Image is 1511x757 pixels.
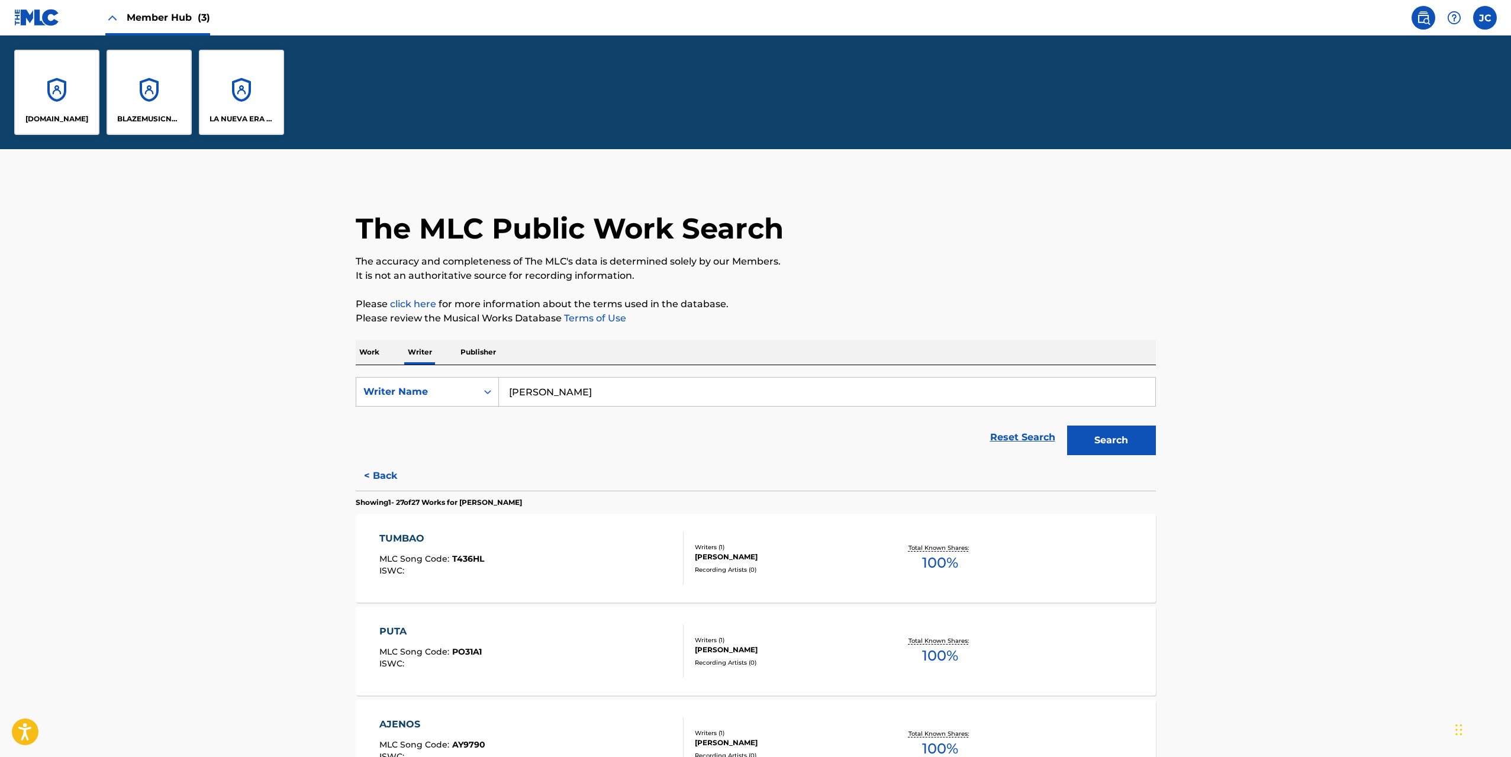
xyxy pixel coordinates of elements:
div: [PERSON_NAME] [695,737,874,748]
div: User Menu [1473,6,1497,30]
a: PUTAMLC Song Code:PO31A1ISWC:Writers (1)[PERSON_NAME]Recording Artists (0)Total Known Shares:100% [356,607,1156,695]
a: Public Search [1412,6,1435,30]
p: Writer [404,340,436,365]
h1: The MLC Public Work Search [356,211,784,246]
p: Please review the Musical Works Database [356,311,1156,326]
a: click here [390,298,436,310]
a: Reset Search [984,424,1061,450]
span: MLC Song Code : [379,553,452,564]
div: [PERSON_NAME] [695,645,874,655]
div: Writer Name [363,385,470,399]
span: MLC Song Code : [379,739,452,750]
form: Search Form [356,377,1156,461]
div: Writers ( 1 ) [695,636,874,645]
p: Total Known Shares: [908,543,972,552]
div: Drag [1455,712,1462,748]
p: Total Known Shares: [908,636,972,645]
a: Accounts[DOMAIN_NAME] [14,50,99,135]
div: Writers ( 1 ) [695,729,874,737]
img: MLC Logo [14,9,60,26]
p: Publisher [457,340,500,365]
span: Member Hub [127,11,210,24]
div: Writers ( 1 ) [695,543,874,552]
p: Please for more information about the terms used in the database. [356,297,1156,311]
div: PUTA [379,624,482,639]
p: The accuracy and completeness of The MLC's data is determined solely by our Members. [356,255,1156,269]
button: < Back [356,461,427,491]
span: T436HL [452,553,484,564]
span: AY9790 [452,739,485,750]
div: TUMBAO [379,531,484,546]
div: Help [1442,6,1466,30]
p: LA NUEVA ERA RECORDS MUSIC [210,114,274,124]
div: Recording Artists ( 0 ) [695,658,874,667]
img: Close [105,11,120,25]
div: [PERSON_NAME] [695,552,874,562]
img: help [1447,11,1461,25]
iframe: Chat Widget [1452,700,1511,757]
a: AccountsBLAZEMUSICNET WORLDWIDE [107,50,192,135]
a: TUMBAOMLC Song Code:T436HLISWC:Writers (1)[PERSON_NAME]Recording Artists (0)Total Known Shares:100% [356,514,1156,603]
button: Search [1067,426,1156,455]
span: PO31A1 [452,646,482,657]
p: It is not an authoritative source for recording information. [356,269,1156,283]
p: Work [356,340,383,365]
p: Showing 1 - 27 of 27 Works for [PERSON_NAME] [356,497,522,508]
span: (3) [198,12,210,23]
span: 100 % [922,552,958,574]
span: ISWC : [379,565,407,576]
span: ISWC : [379,658,407,669]
a: AccountsLA NUEVA ERA RECORDS MUSIC [199,50,284,135]
span: MLC Song Code : [379,646,452,657]
p: BLAZEMUSIC.NET [25,114,88,124]
p: BLAZEMUSICNET WORLDWIDE [117,114,182,124]
img: search [1416,11,1431,25]
div: AJENOS [379,717,485,732]
div: Recording Artists ( 0 ) [695,565,874,574]
p: Total Known Shares: [908,729,972,738]
span: 100 % [922,645,958,666]
iframe: Resource Center [1478,529,1511,624]
a: Terms of Use [562,313,626,324]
